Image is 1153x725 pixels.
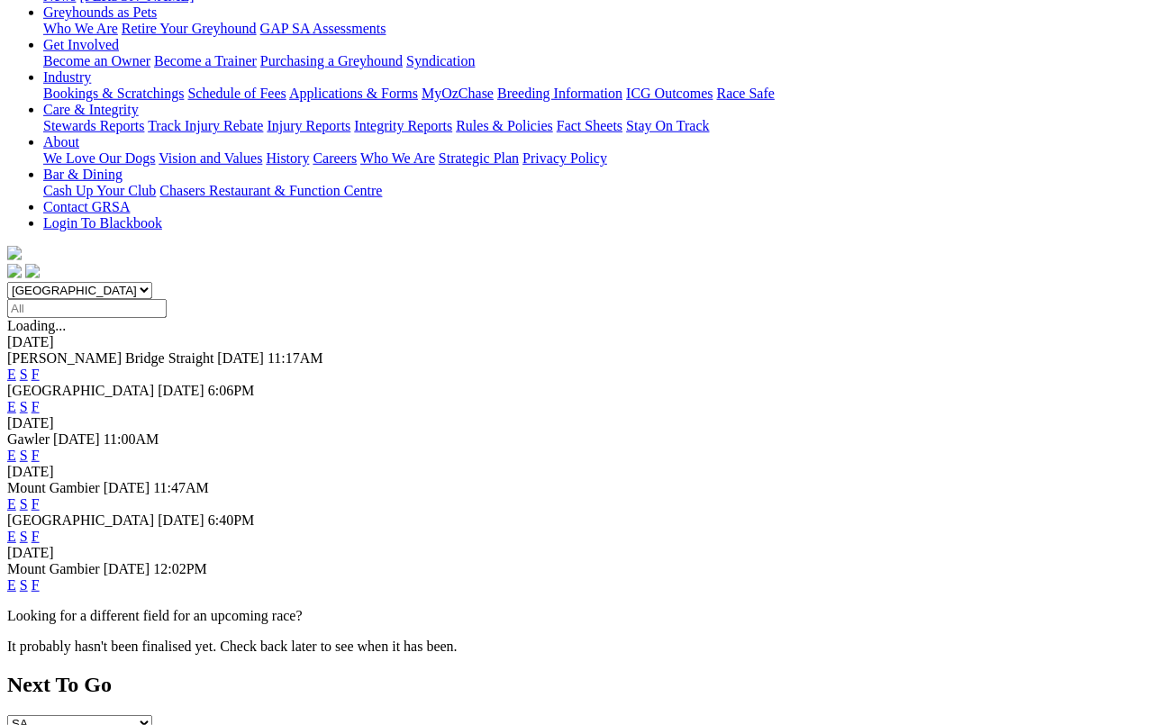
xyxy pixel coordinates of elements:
[208,383,255,398] span: 6:06PM
[32,448,40,463] a: F
[43,69,91,85] a: Industry
[354,118,452,133] a: Integrity Reports
[557,118,622,133] a: Fact Sheets
[43,86,184,101] a: Bookings & Scratchings
[53,431,100,447] span: [DATE]
[158,512,204,528] span: [DATE]
[7,608,1146,624] p: Looking for a different field for an upcoming race?
[20,367,28,382] a: S
[43,118,1146,134] div: Care & Integrity
[20,496,28,512] a: S
[7,334,1146,350] div: [DATE]
[7,367,16,382] a: E
[25,264,40,278] img: twitter.svg
[43,134,79,150] a: About
[20,399,28,414] a: S
[187,86,286,101] a: Schedule of Fees
[7,561,100,576] span: Mount Gambier
[43,53,1146,69] div: Get Involved
[217,350,264,366] span: [DATE]
[260,53,403,68] a: Purchasing a Greyhound
[32,529,40,544] a: F
[313,150,357,166] a: Careers
[158,383,204,398] span: [DATE]
[7,318,66,333] span: Loading...
[7,431,50,447] span: Gawler
[7,350,213,366] span: [PERSON_NAME] Bridge Straight
[7,264,22,278] img: facebook.svg
[289,86,418,101] a: Applications & Forms
[7,399,16,414] a: E
[43,150,1146,167] div: About
[104,431,159,447] span: 11:00AM
[148,118,263,133] a: Track Injury Rebate
[20,529,28,544] a: S
[43,21,118,36] a: Who We Are
[7,448,16,463] a: E
[626,86,713,101] a: ICG Outcomes
[43,167,123,182] a: Bar & Dining
[406,53,475,68] a: Syndication
[626,118,709,133] a: Stay On Track
[104,480,150,495] span: [DATE]
[266,150,309,166] a: History
[43,5,157,20] a: Greyhounds as Pets
[32,496,40,512] a: F
[20,448,28,463] a: S
[43,21,1146,37] div: Greyhounds as Pets
[7,545,1146,561] div: [DATE]
[7,512,154,528] span: [GEOGRAPHIC_DATA]
[360,150,435,166] a: Who We Are
[7,383,154,398] span: [GEOGRAPHIC_DATA]
[260,21,386,36] a: GAP SA Assessments
[7,496,16,512] a: E
[104,561,150,576] span: [DATE]
[32,367,40,382] a: F
[122,21,257,36] a: Retire Your Greyhound
[32,399,40,414] a: F
[7,529,16,544] a: E
[439,150,519,166] a: Strategic Plan
[159,183,382,198] a: Chasers Restaurant & Function Centre
[7,673,1146,697] h2: Next To Go
[43,215,162,231] a: Login To Blackbook
[716,86,774,101] a: Race Safe
[153,561,207,576] span: 12:02PM
[422,86,494,101] a: MyOzChase
[267,118,350,133] a: Injury Reports
[43,102,139,117] a: Care & Integrity
[43,37,119,52] a: Get Involved
[20,577,28,593] a: S
[7,464,1146,480] div: [DATE]
[32,577,40,593] a: F
[208,512,255,528] span: 6:40PM
[7,246,22,260] img: logo-grsa-white.png
[268,350,323,366] span: 11:17AM
[497,86,622,101] a: Breeding Information
[7,577,16,593] a: E
[43,53,150,68] a: Become an Owner
[7,299,167,318] input: Select date
[43,199,130,214] a: Contact GRSA
[7,415,1146,431] div: [DATE]
[456,118,553,133] a: Rules & Policies
[43,183,1146,199] div: Bar & Dining
[153,480,209,495] span: 11:47AM
[43,150,155,166] a: We Love Our Dogs
[7,480,100,495] span: Mount Gambier
[43,118,144,133] a: Stewards Reports
[154,53,257,68] a: Become a Trainer
[7,639,458,654] partial: It probably hasn't been finalised yet. Check back later to see when it has been.
[43,86,1146,102] div: Industry
[43,183,156,198] a: Cash Up Your Club
[522,150,607,166] a: Privacy Policy
[159,150,262,166] a: Vision and Values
